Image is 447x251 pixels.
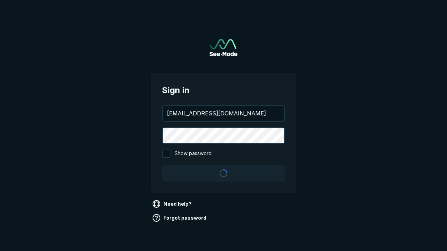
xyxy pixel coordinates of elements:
input: your@email.com [163,106,284,121]
a: Forgot password [151,212,209,223]
span: Show password [175,150,212,158]
a: Go to sign in [210,39,237,56]
a: Need help? [151,198,195,210]
span: Sign in [162,84,285,97]
img: See-Mode Logo [210,39,237,56]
